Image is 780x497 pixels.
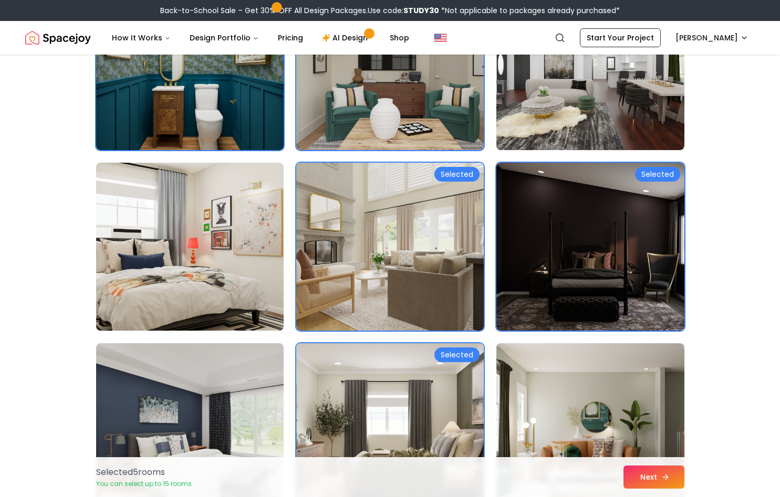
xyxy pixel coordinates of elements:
p: Selected 5 room s [96,466,192,479]
img: Spacejoy Logo [25,27,91,48]
button: Design Portfolio [181,27,267,48]
button: [PERSON_NAME] [669,28,755,47]
img: Room room-4 [96,163,284,331]
nav: Main [103,27,418,48]
div: Selected [434,347,480,362]
img: United States [434,31,447,44]
p: You can select up to 15 rooms [96,480,192,488]
a: Spacejoy [25,27,91,48]
button: Next [623,466,684,489]
nav: Global [25,21,755,55]
a: AI Design [314,27,379,48]
a: Pricing [269,27,311,48]
div: Selected [635,167,680,182]
img: Room room-5 [296,163,484,331]
div: Selected [434,167,480,182]
img: Room room-6 [496,163,684,331]
a: Shop [381,27,418,48]
a: Start Your Project [580,28,661,47]
span: *Not applicable to packages already purchased* [439,5,620,16]
button: How It Works [103,27,179,48]
span: Use code: [368,5,439,16]
div: Back-to-School Sale – Get 30% OFF All Design Packages. [160,5,620,16]
b: STUDY30 [403,5,439,16]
